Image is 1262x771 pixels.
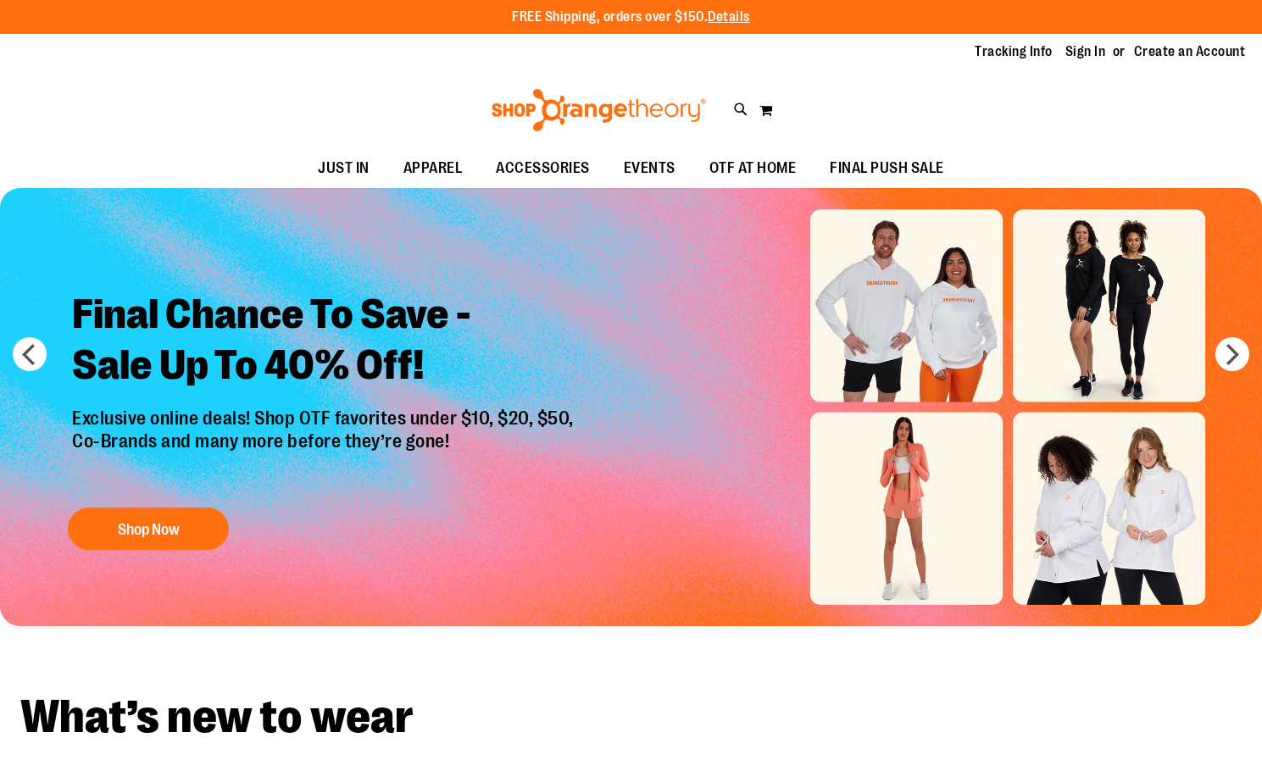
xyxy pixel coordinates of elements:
a: Details [708,9,750,25]
h2: Final Chance To Save - Sale Up To 40% Off! [59,276,591,408]
h2: What’s new to wear [20,694,1242,740]
span: JUST IN [318,149,370,187]
span: ACCESSORIES [496,149,590,187]
p: Exclusive online deals! Shop OTF favorites under $10, $20, $50, Co-Brands and many more before th... [59,408,591,491]
a: Final Chance To Save -Sale Up To 40% Off! Exclusive online deals! Shop OTF favorites under $10, $... [59,276,591,558]
span: APPAREL [403,149,463,187]
a: ACCESSORIES [479,149,607,188]
span: FINAL PUSH SALE [830,149,944,187]
a: Tracking Info [975,42,1053,61]
a: Create an Account [1134,42,1246,61]
a: OTF AT HOME [692,149,814,188]
button: prev [13,337,47,371]
img: Shop Orangetheory [489,89,709,131]
button: next [1215,337,1249,371]
span: OTF AT HOME [709,149,797,187]
a: APPAREL [386,149,480,188]
a: JUST IN [301,149,386,188]
a: Sign In [1065,42,1106,61]
a: FINAL PUSH SALE [813,149,961,188]
p: FREE Shipping, orders over $150. [512,8,750,27]
span: EVENTS [624,149,675,187]
a: EVENTS [607,149,692,188]
button: Shop Now [68,508,229,550]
